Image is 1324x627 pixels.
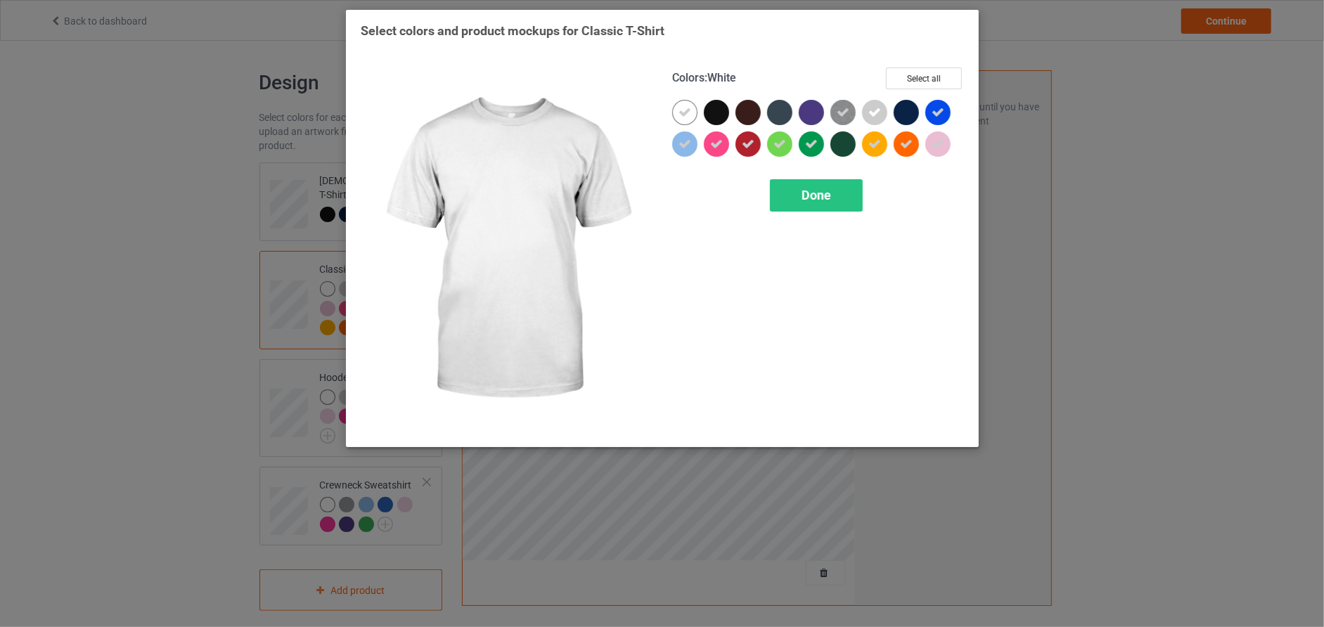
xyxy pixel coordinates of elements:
[672,71,736,86] h4: :
[672,71,705,84] span: Colors
[707,71,736,84] span: White
[830,100,856,125] img: heather_texture.png
[802,188,831,202] span: Done
[361,67,653,432] img: regular.jpg
[886,67,962,89] button: Select all
[361,23,664,38] span: Select colors and product mockups for Classic T-Shirt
